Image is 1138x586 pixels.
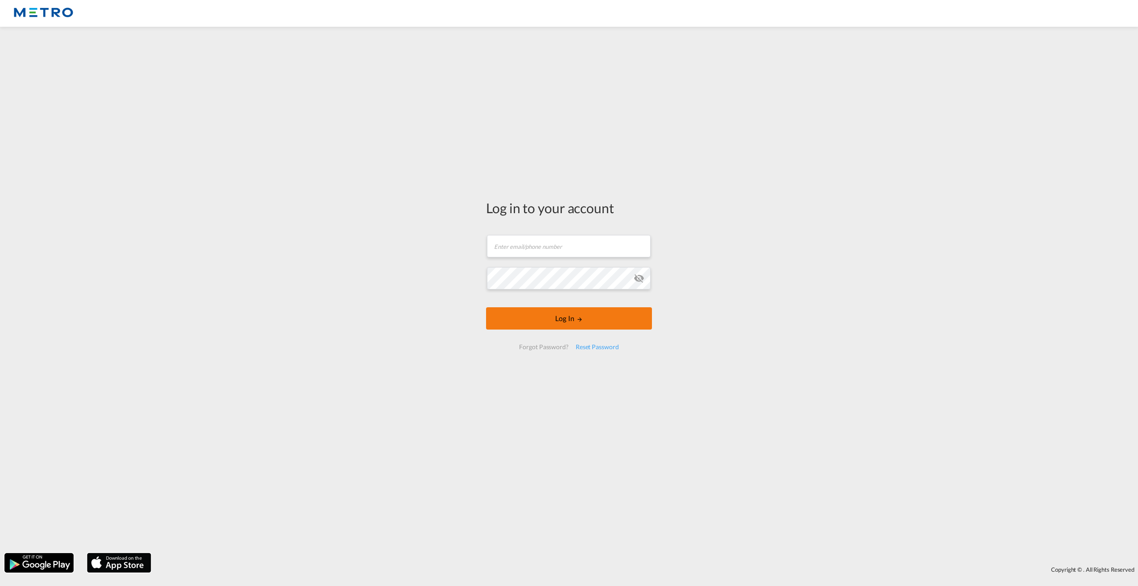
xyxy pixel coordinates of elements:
div: Reset Password [572,339,623,355]
md-icon: icon-eye-off [634,273,644,284]
img: google.png [4,552,74,574]
img: apple.png [86,552,152,574]
input: Enter email/phone number [487,235,651,257]
div: Forgot Password? [515,339,572,355]
button: LOGIN [486,307,652,330]
div: Copyright © . All Rights Reserved [156,562,1138,577]
div: Log in to your account [486,198,652,217]
img: 25181f208a6c11efa6aa1bf80d4cef53.png [13,4,74,24]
